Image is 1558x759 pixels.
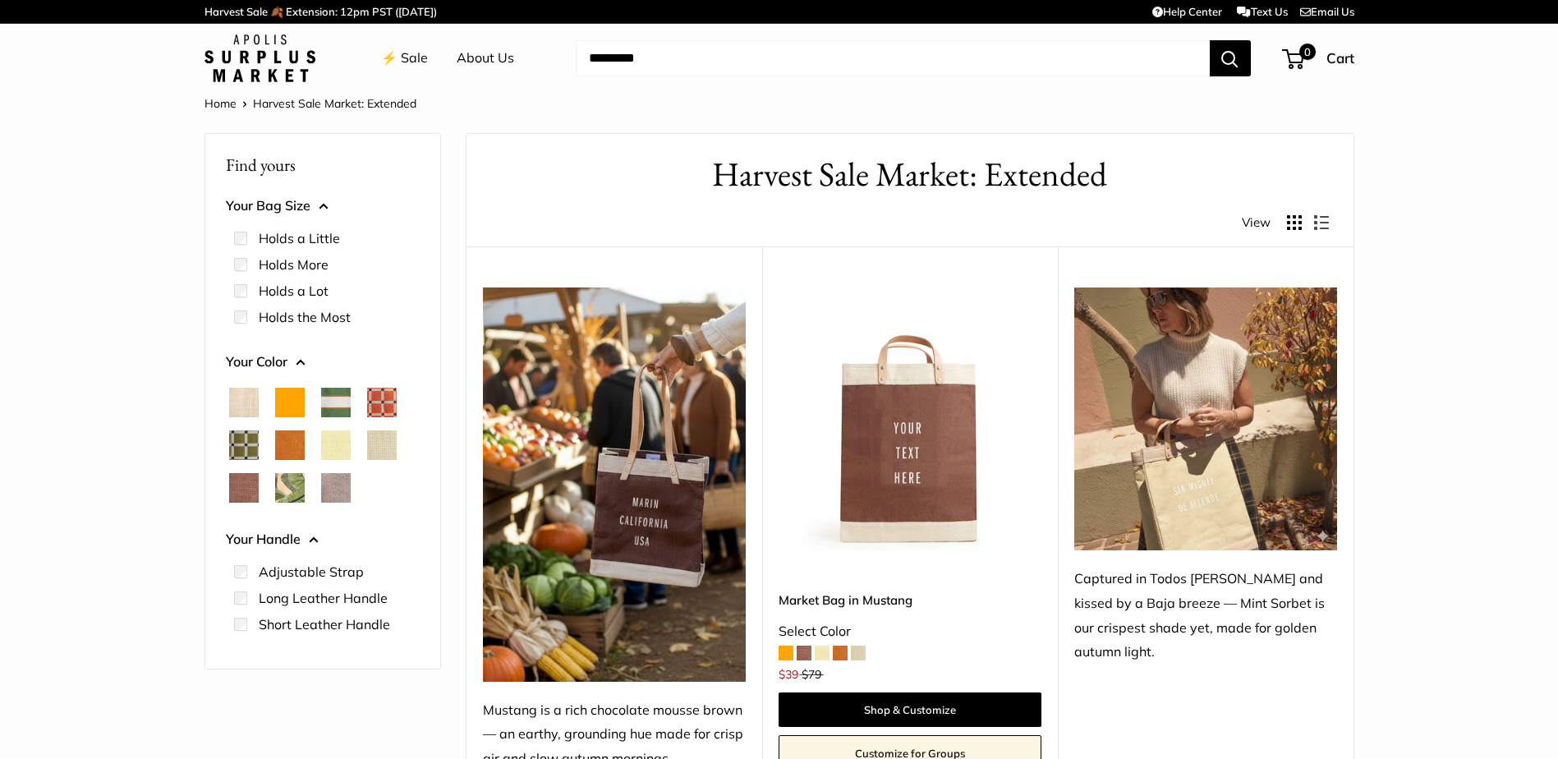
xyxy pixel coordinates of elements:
[259,228,340,248] label: Holds a Little
[259,562,364,582] label: Adjustable Strap
[367,430,397,460] button: Mint Sorbet
[275,430,305,460] button: Cognac
[259,588,388,608] label: Long Leather Handle
[226,149,420,181] p: Find yours
[226,350,420,375] button: Your Color
[491,150,1329,199] h1: Harvest Sale Market: Extended
[205,96,237,111] a: Home
[1074,567,1337,665] div: Captured in Todos [PERSON_NAME] and kissed by a Baja breeze — Mint Sorbet is our crispest shade y...
[226,527,420,552] button: Your Handle
[1287,215,1302,230] button: Display products as grid
[259,255,329,274] label: Holds More
[321,388,351,417] button: Court Green
[226,194,420,218] button: Your Bag Size
[321,473,351,503] button: Taupe
[229,473,259,503] button: Mustang
[205,93,416,114] nav: Breadcrumb
[779,667,798,682] span: $39
[275,388,305,417] button: Orange
[381,46,428,71] a: ⚡️ Sale
[1074,287,1337,550] img: Captured in Todos Santos and kissed by a Baja breeze — Mint Sorbet is our crispest shade yet, mad...
[1237,5,1287,18] a: Text Us
[1242,211,1271,234] span: View
[1326,49,1354,67] span: Cart
[457,46,514,71] a: About Us
[1152,5,1222,18] a: Help Center
[229,430,259,460] button: Chenille Window Sage
[483,287,746,682] img: Mustang is a rich chocolate mousse brown — an earthy, grounding hue made for crisp air and slow a...
[1284,45,1354,71] a: 0 Cart
[802,667,821,682] span: $79
[229,388,259,417] button: Natural
[259,281,329,301] label: Holds a Lot
[779,619,1041,644] div: Select Color
[576,40,1210,76] input: Search...
[259,614,390,634] label: Short Leather Handle
[1300,5,1354,18] a: Email Us
[205,34,315,82] img: Apolis: Surplus Market
[779,287,1041,550] a: Market Bag in MustangMarket Bag in Mustang
[259,307,351,327] label: Holds the Most
[779,591,1041,609] a: Market Bag in Mustang
[321,430,351,460] button: Daisy
[779,287,1041,550] img: Market Bag in Mustang
[275,473,305,503] button: Palm Leaf
[779,692,1041,727] a: Shop & Customize
[253,96,416,111] span: Harvest Sale Market: Extended
[1314,215,1329,230] button: Display products as list
[1298,44,1315,60] span: 0
[367,388,397,417] button: Chenille Window Brick
[1210,40,1251,76] button: Search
